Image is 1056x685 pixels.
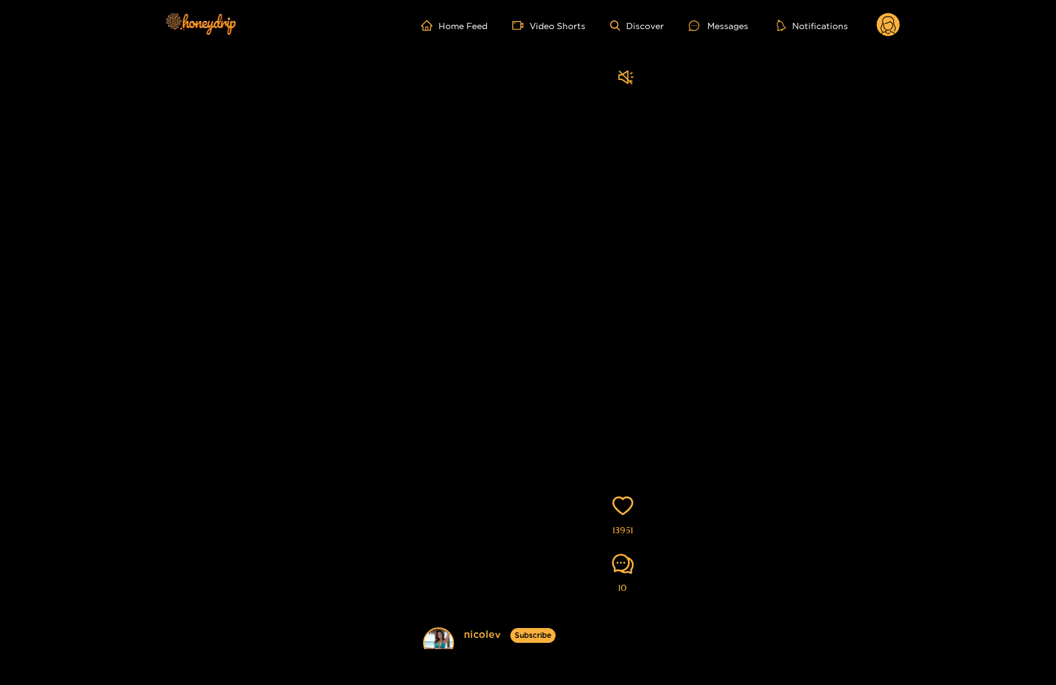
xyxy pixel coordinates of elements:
span: home [421,20,439,31]
span: sound [618,69,634,85]
a: Video Shorts [512,20,585,31]
span: 13951 [613,523,633,538]
span: video-camera [512,20,530,31]
img: user avatar [424,629,453,657]
a: Discover [610,20,664,31]
span: heart [612,495,634,517]
span: 10 [618,581,627,595]
div: Videos are of actual models on the site [464,646,609,660]
a: nicolev [464,627,501,643]
a: Home Feed [421,20,487,31]
span: comment [612,553,634,575]
div: Messages [689,19,748,33]
button: Subscribe [510,628,556,643]
button: Notifications [773,19,852,32]
span: Subscribe [515,630,551,642]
